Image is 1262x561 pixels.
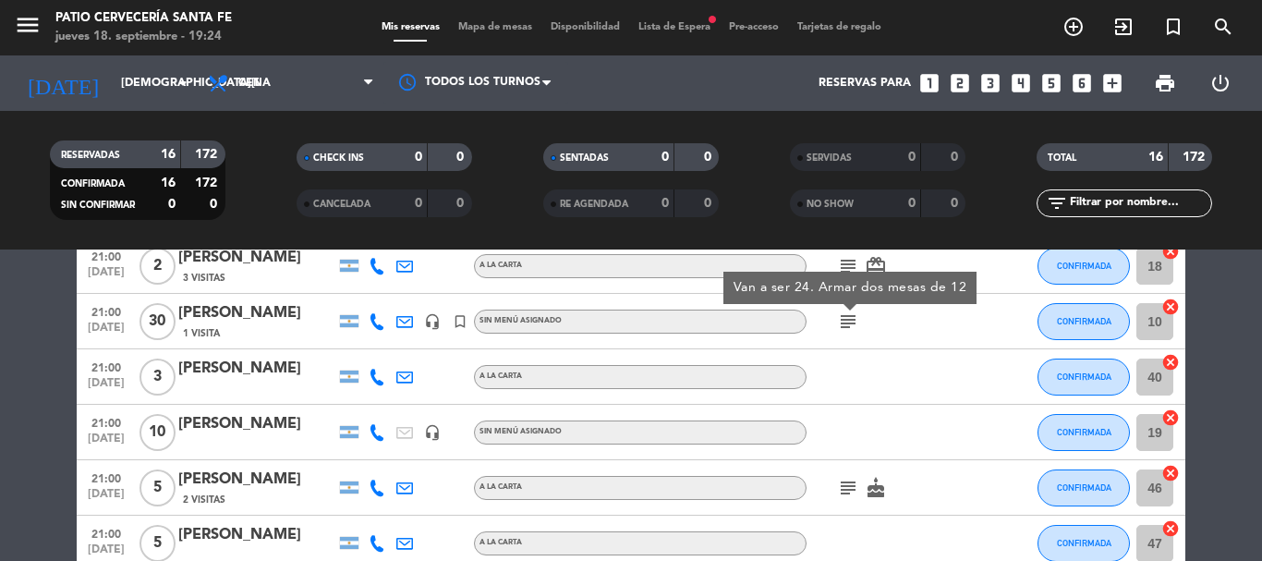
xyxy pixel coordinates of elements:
[1161,242,1180,261] i: cancel
[1038,359,1130,396] button: CONFIRMADA
[1161,353,1180,372] i: cancel
[14,11,42,39] i: menu
[1039,71,1063,95] i: looks_5
[178,246,335,270] div: [PERSON_NAME]
[183,493,225,507] span: 2 Visitas
[479,483,522,491] span: A LA CARTA
[83,322,129,343] span: [DATE]
[178,412,335,436] div: [PERSON_NAME]
[661,197,669,210] strong: 0
[195,177,221,189] strong: 172
[83,266,129,287] span: [DATE]
[1100,71,1124,95] i: add_box
[168,198,176,211] strong: 0
[629,22,720,32] span: Lista de Espera
[1038,470,1130,506] button: CONFIRMADA
[837,477,859,499] i: subject
[83,245,129,266] span: 21:00
[704,151,715,164] strong: 0
[183,326,220,341] span: 1 Visita
[951,197,962,210] strong: 0
[1057,316,1111,326] span: CONFIRMADA
[140,414,176,451] span: 10
[178,523,335,547] div: [PERSON_NAME]
[1057,261,1111,271] span: CONFIRMADA
[14,63,112,104] i: [DATE]
[424,313,441,330] i: headset_mic
[1038,414,1130,451] button: CONFIRMADA
[456,151,467,164] strong: 0
[178,357,335,381] div: [PERSON_NAME]
[313,153,364,163] span: CHECK INS
[1193,55,1248,111] div: LOG OUT
[1038,303,1130,340] button: CONFIRMADA
[788,22,891,32] span: Tarjetas de regalo
[1154,72,1176,94] span: print
[140,359,176,396] span: 3
[140,248,176,285] span: 2
[161,148,176,161] strong: 16
[61,151,120,160] span: RESERVADAS
[661,151,669,164] strong: 0
[1009,71,1033,95] i: looks_4
[55,28,232,46] div: jueves 18. septiembre - 19:24
[1057,538,1111,548] span: CONFIRMADA
[61,201,135,210] span: SIN CONFIRMAR
[172,72,194,94] i: arrow_drop_down
[83,356,129,377] span: 21:00
[14,11,42,45] button: menu
[83,433,129,454] span: [DATE]
[1062,16,1085,38] i: add_circle_outline
[560,200,628,209] span: RE AGENDADA
[183,271,225,286] span: 3 Visitas
[479,262,522,269] span: A LA CARTA
[865,255,887,277] i: card_giftcard
[541,22,629,32] span: Disponibilidad
[1046,192,1068,214] i: filter_list
[424,424,441,441] i: headset_mic
[1148,151,1163,164] strong: 16
[61,179,125,189] span: CONFIRMADA
[479,317,562,324] span: Sin menú asignado
[83,377,129,398] span: [DATE]
[313,200,370,209] span: CANCELADA
[1161,464,1180,482] i: cancel
[178,468,335,492] div: [PERSON_NAME]
[1057,482,1111,493] span: CONFIRMADA
[140,303,176,340] span: 30
[1161,409,1180,427] i: cancel
[83,522,129,543] span: 21:00
[1048,153,1076,163] span: TOTAL
[908,197,916,210] strong: 0
[951,151,962,164] strong: 0
[1070,71,1094,95] i: looks_6
[1161,298,1180,316] i: cancel
[479,428,562,435] span: Sin menú asignado
[161,177,176,189] strong: 16
[865,477,887,499] i: cake
[1038,248,1130,285] button: CONFIRMADA
[178,301,335,325] div: [PERSON_NAME]
[449,22,541,32] span: Mapa de mesas
[560,153,609,163] span: SENTADAS
[1161,519,1180,538] i: cancel
[1183,151,1208,164] strong: 172
[452,313,468,330] i: turned_in_not
[734,278,967,298] div: Van a ser 24. Armar dos mesas de 12
[948,71,972,95] i: looks_two
[140,470,176,506] span: 5
[83,488,129,509] span: [DATE]
[720,22,788,32] span: Pre-acceso
[238,77,271,90] span: Cena
[1162,16,1184,38] i: turned_in_not
[917,71,941,95] i: looks_one
[837,255,859,277] i: subject
[807,153,852,163] span: SERVIDAS
[707,14,718,25] span: fiber_manual_record
[1057,372,1111,382] span: CONFIRMADA
[195,148,221,161] strong: 172
[415,151,422,164] strong: 0
[83,467,129,488] span: 21:00
[210,198,221,211] strong: 0
[1057,427,1111,437] span: CONFIRMADA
